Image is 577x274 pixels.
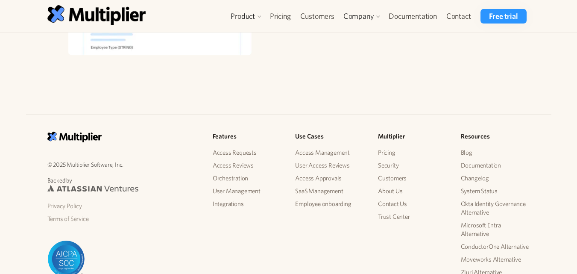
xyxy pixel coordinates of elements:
div: Company [343,11,374,21]
a: Contact Us [378,197,447,210]
a: Orchestration [213,172,282,185]
a: Microsoft Entra Alternative [461,219,530,240]
a: User Access Reviews [295,159,364,172]
a: Employee onboarding [295,197,364,210]
a: Moveworks Alternative [461,253,530,266]
a: About Us [378,185,447,197]
a: Documentation [384,9,441,24]
a: Blog [461,146,530,159]
a: User Management [213,185,282,197]
a: Customers [296,9,339,24]
a: Integrations [213,197,282,210]
a: Changelog [461,172,530,185]
a: Okta Identity Governance Alternative [461,197,530,219]
div: Product [231,11,255,21]
div: Product [226,9,265,24]
a: Free trial [480,9,526,24]
h5: Use Cases [295,132,364,141]
a: ConductorOne Alternative [461,240,530,253]
a: Access Reviews [213,159,282,172]
a: Customers [378,172,447,185]
a: Contact [442,9,476,24]
a: Trust Center [378,210,447,223]
a: Access Management [295,146,364,159]
a: Access Approvals [295,172,364,185]
h5: Multiplier [378,132,447,141]
a: Pricing [265,9,296,24]
a: SaaS Management [295,185,364,197]
a: Pricing [378,146,447,159]
a: Privacy Policy [47,200,199,212]
a: Access Requests [213,146,282,159]
p: Backed by [47,176,199,185]
a: Security [378,159,447,172]
div: Company [339,9,384,24]
a: Documentation [461,159,530,172]
h5: Features [213,132,282,141]
h5: Resources [461,132,530,141]
p: © 2025 Multiplier Software, Inc. [47,159,199,169]
a: System Status [461,185,530,197]
a: Terms of Service [47,212,199,225]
